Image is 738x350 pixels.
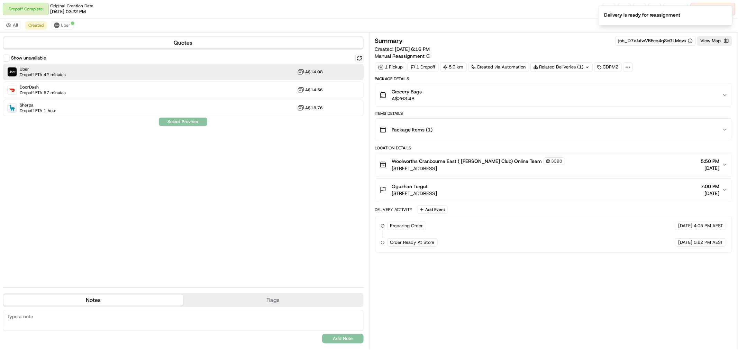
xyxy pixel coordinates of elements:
button: All [3,21,21,29]
span: [DATE] 6:16 PM [395,46,430,52]
div: Package Details [375,76,732,82]
div: Items Details [375,111,732,116]
span: 4:05 PM AEST [694,223,723,229]
span: A$263.48 [392,95,422,102]
button: A$18.76 [297,104,323,111]
img: DoorDash [8,85,17,94]
span: Uber [20,66,66,72]
span: Created [28,22,44,28]
button: View Map [697,36,732,46]
h3: Summary [375,38,403,44]
button: Uber [51,21,73,29]
span: [DATE] [701,165,719,172]
span: [DATE] [678,223,692,229]
span: A$18.76 [306,105,323,111]
span: [DATE] [678,239,692,246]
span: 3390 [552,158,563,164]
span: Dropoff ETA 57 minutes [20,90,66,95]
span: Created: [375,46,430,53]
button: Manual Reassignment [375,53,430,59]
span: DoorDash [20,84,66,90]
img: uber-new-logo.jpeg [54,22,60,28]
span: A$14.56 [306,87,323,93]
label: Show unavailable [11,55,46,61]
button: job_D7xJufwVBEeq4q8eGLMqvx [618,38,693,44]
span: Dropoff ETA 1 hour [20,108,56,113]
button: A$14.08 [297,68,323,75]
div: 1 Pickup [375,62,406,72]
button: Oguzhan Turgut[STREET_ADDRESS]7:00 PM[DATE] [375,179,732,201]
div: CDPM2 [594,62,622,72]
span: 5:50 PM [701,158,719,165]
a: Created via Automation [468,62,529,72]
button: Add Event [417,205,448,214]
span: [STREET_ADDRESS] [392,190,437,197]
span: Dropoff ETA 42 minutes [20,72,66,77]
button: Quotes [3,37,363,48]
span: A$14.08 [306,69,323,75]
div: Location Details [375,145,732,151]
span: Manual Reassignment [375,53,425,59]
div: 5.0 km [440,62,467,72]
span: Package Items ( 1 ) [392,126,433,133]
button: Created [25,21,47,29]
span: Sherpa [20,102,56,108]
div: Delivery Activity [375,207,413,212]
span: [STREET_ADDRESS] [392,165,565,172]
span: 7:00 PM [701,183,719,190]
span: Woolworths Cranbourne East ( [PERSON_NAME] Club) Online Team [392,158,542,165]
span: [DATE] [701,190,719,197]
button: Package Items (1) [375,119,732,141]
span: [DATE] 02:22 PM [50,9,86,15]
span: Oguzhan Turgut [392,183,428,190]
span: 5:22 PM AEST [694,239,723,246]
button: Flags [183,295,363,306]
div: Related Deliveries (1) [530,62,593,72]
span: Preparing Order [390,223,423,229]
span: Grocery Bags [392,88,422,95]
button: Grocery BagsA$263.48 [375,84,732,106]
div: 1 Dropoff [408,62,439,72]
button: Notes [3,295,183,306]
button: A$14.56 [297,86,323,93]
span: Original Creation Date [50,3,93,9]
img: Uber [8,67,17,76]
img: Sherpa [8,103,17,112]
span: Order Ready At Store [390,239,435,246]
button: Woolworths Cranbourne East ( [PERSON_NAME] Club) Online Team3390[STREET_ADDRESS]5:50 PM[DATE] [375,153,732,176]
div: Delivery is ready for reassignment [604,11,680,18]
span: Uber [61,22,70,28]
